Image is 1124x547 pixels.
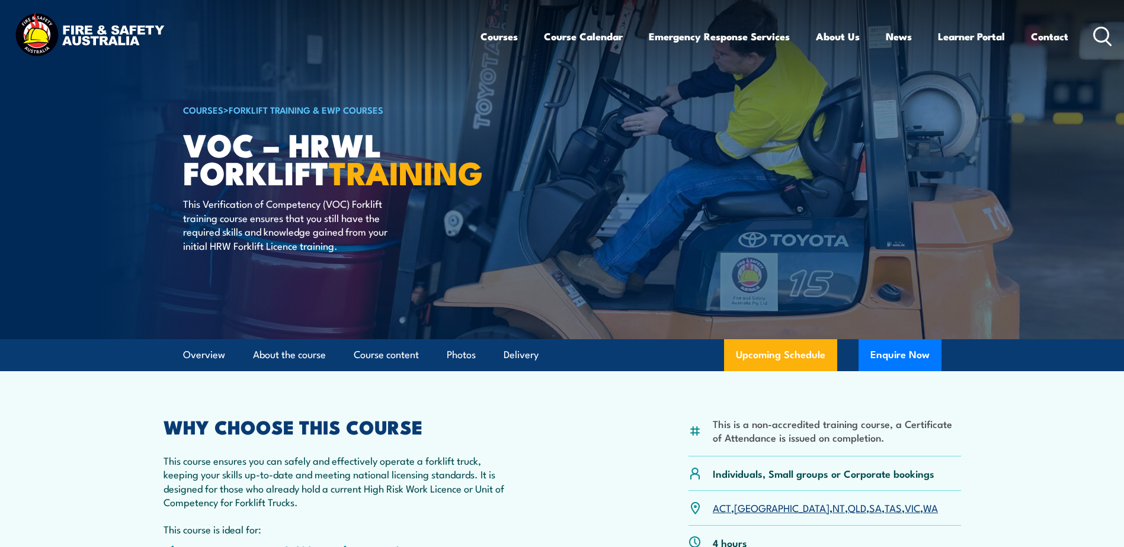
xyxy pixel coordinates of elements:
[183,130,476,185] h1: VOC – HRWL Forklift
[447,339,476,371] a: Photos
[713,500,731,514] a: ACT
[183,197,399,252] p: This Verification of Competency (VOC) Forklift training course ensures that you still have the re...
[816,21,860,52] a: About Us
[859,339,942,371] button: Enquire Now
[164,418,510,435] h2: WHY CHOOSE THIS COURSE
[713,466,934,480] p: Individuals, Small groups or Corporate bookings
[905,500,920,514] a: VIC
[164,522,510,536] p: This course is ideal for:
[713,501,938,514] p: , , , , , , ,
[504,339,539,371] a: Delivery
[329,147,483,196] strong: TRAINING
[832,500,845,514] a: NT
[1031,21,1068,52] a: Contact
[734,500,830,514] a: [GEOGRAPHIC_DATA]
[481,21,518,52] a: Courses
[354,339,419,371] a: Course content
[885,500,902,514] a: TAS
[183,102,476,117] h6: >
[164,453,510,509] p: This course ensures you can safely and effectively operate a forklift truck, keeping your skills ...
[183,103,223,116] a: COURSES
[253,339,326,371] a: About the course
[724,339,837,371] a: Upcoming Schedule
[183,339,225,371] a: Overview
[869,500,882,514] a: SA
[229,103,383,116] a: Forklift Training & EWP Courses
[886,21,912,52] a: News
[848,500,866,514] a: QLD
[938,21,1005,52] a: Learner Portal
[923,500,938,514] a: WA
[713,417,961,445] li: This is a non-accredited training course, a Certificate of Attendance is issued on completion.
[544,21,623,52] a: Course Calendar
[649,21,790,52] a: Emergency Response Services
